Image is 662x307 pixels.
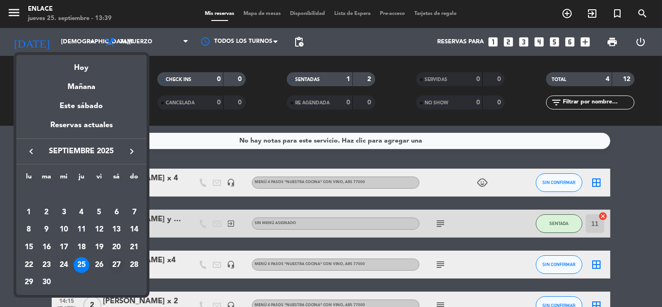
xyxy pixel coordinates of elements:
div: 12 [91,222,107,238]
td: 19 de septiembre de 2025 [90,239,108,256]
span: septiembre 2025 [40,145,123,157]
button: keyboard_arrow_left [23,145,40,157]
div: 14 [126,222,142,238]
div: 23 [39,257,54,273]
td: 22 de septiembre de 2025 [20,256,38,274]
td: 1 de septiembre de 2025 [20,204,38,221]
td: 14 de septiembre de 2025 [125,221,143,239]
div: 28 [126,257,142,273]
td: 5 de septiembre de 2025 [90,204,108,221]
td: 20 de septiembre de 2025 [108,239,126,256]
td: 30 de septiembre de 2025 [38,274,55,292]
div: Reservas actuales [16,119,147,138]
td: 7 de septiembre de 2025 [125,204,143,221]
div: 15 [21,239,37,255]
td: 8 de septiembre de 2025 [20,221,38,239]
td: 23 de septiembre de 2025 [38,256,55,274]
td: 25 de septiembre de 2025 [73,256,90,274]
button: keyboard_arrow_right [123,145,140,157]
div: 4 [74,205,89,220]
div: 16 [39,239,54,255]
td: 12 de septiembre de 2025 [90,221,108,239]
div: 18 [74,239,89,255]
td: 10 de septiembre de 2025 [55,221,73,239]
i: keyboard_arrow_left [26,146,37,157]
div: 21 [126,239,142,255]
div: 9 [39,222,54,238]
td: 15 de septiembre de 2025 [20,239,38,256]
div: 10 [56,222,72,238]
div: 5 [91,205,107,220]
div: 8 [21,222,37,238]
div: 1 [21,205,37,220]
td: 6 de septiembre de 2025 [108,204,126,221]
div: 24 [56,257,72,273]
td: 3 de septiembre de 2025 [55,204,73,221]
td: 2 de septiembre de 2025 [38,204,55,221]
td: 11 de septiembre de 2025 [73,221,90,239]
i: keyboard_arrow_right [126,146,137,157]
div: 25 [74,257,89,273]
th: lunes [20,171,38,186]
div: 20 [108,239,124,255]
div: 6 [108,205,124,220]
div: 19 [91,239,107,255]
th: sábado [108,171,126,186]
td: 27 de septiembre de 2025 [108,256,126,274]
td: 13 de septiembre de 2025 [108,221,126,239]
div: Mañana [16,74,147,93]
div: Hoy [16,55,147,74]
div: 22 [21,257,37,273]
th: martes [38,171,55,186]
th: miércoles [55,171,73,186]
td: 4 de septiembre de 2025 [73,204,90,221]
td: 21 de septiembre de 2025 [125,239,143,256]
td: SEP. [20,186,143,204]
td: 17 de septiembre de 2025 [55,239,73,256]
div: 3 [56,205,72,220]
div: 30 [39,274,54,290]
div: Este sábado [16,93,147,119]
div: 26 [91,257,107,273]
td: 16 de septiembre de 2025 [38,239,55,256]
th: jueves [73,171,90,186]
td: 28 de septiembre de 2025 [125,256,143,274]
td: 26 de septiembre de 2025 [90,256,108,274]
div: 2 [39,205,54,220]
div: 17 [56,239,72,255]
th: viernes [90,171,108,186]
td: 18 de septiembre de 2025 [73,239,90,256]
div: 29 [21,274,37,290]
div: 7 [126,205,142,220]
td: 29 de septiembre de 2025 [20,274,38,292]
td: 9 de septiembre de 2025 [38,221,55,239]
div: 11 [74,222,89,238]
th: domingo [125,171,143,186]
div: 13 [108,222,124,238]
td: 24 de septiembre de 2025 [55,256,73,274]
div: 27 [108,257,124,273]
